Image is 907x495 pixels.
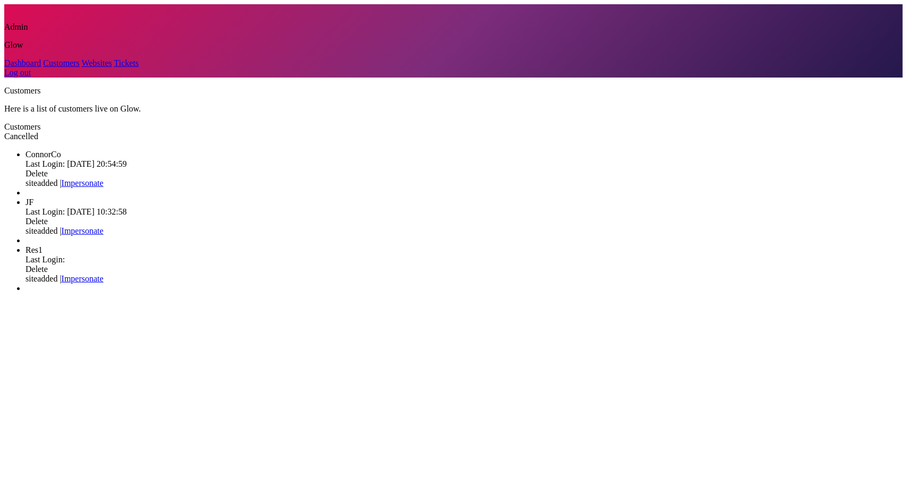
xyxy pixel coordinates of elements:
[26,178,104,187] span: site added |
[81,58,112,67] a: Websites
[4,58,41,67] a: Dashboard
[26,274,104,283] span: site added |
[26,264,903,274] div: Delete
[26,198,903,217] div: Last Login: [DATE] 10:32:58
[43,58,79,67] a: Customers
[26,245,903,264] div: Last Login:
[4,86,903,96] p: Customers
[114,58,139,67] a: Tickets
[4,40,903,50] p: Glow
[4,122,903,132] div: Customers
[26,150,903,169] div: Last Login: [DATE] 20:54:59
[62,178,104,187] a: Impersonate
[4,104,903,114] p: Here is a list of customers live on Glow.
[26,217,903,226] div: Delete
[4,22,903,32] p: Admin
[26,226,104,235] span: site added |
[62,226,104,235] a: Impersonate
[26,150,61,159] span: ConnorCo
[26,169,903,178] div: Delete
[4,68,31,77] a: Log out
[4,132,903,141] div: Cancelled
[26,198,33,207] span: JF
[62,274,104,283] a: Impersonate
[26,245,43,254] span: Res1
